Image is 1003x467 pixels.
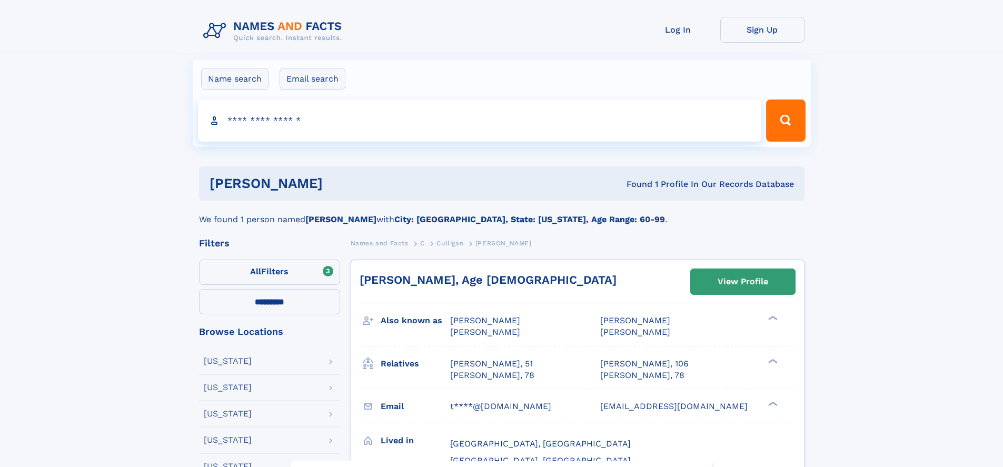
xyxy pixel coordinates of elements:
[600,327,670,337] span: [PERSON_NAME]
[450,358,533,370] a: [PERSON_NAME], 51
[766,100,805,142] button: Search Button
[475,240,532,247] span: [PERSON_NAME]
[394,214,665,224] b: City: [GEOGRAPHIC_DATA], State: [US_STATE], Age Range: 60-99
[280,68,345,90] label: Email search
[766,400,778,407] div: ❯
[381,398,450,415] h3: Email
[450,327,520,337] span: [PERSON_NAME]
[450,315,520,325] span: [PERSON_NAME]
[420,240,425,247] span: C
[201,68,269,90] label: Name search
[199,201,805,226] div: We found 1 person named with .
[436,236,463,250] a: Culligan
[204,357,252,365] div: [US_STATE]
[381,432,450,450] h3: Lived in
[600,315,670,325] span: [PERSON_NAME]
[305,214,376,224] b: [PERSON_NAME]
[198,100,762,142] input: search input
[351,236,409,250] a: Names and Facts
[766,315,778,322] div: ❯
[636,17,720,43] a: Log In
[450,370,534,381] a: [PERSON_NAME], 78
[204,436,252,444] div: [US_STATE]
[450,439,631,449] span: [GEOGRAPHIC_DATA], [GEOGRAPHIC_DATA]
[381,312,450,330] h3: Also known as
[600,370,684,381] a: [PERSON_NAME], 78
[199,260,340,285] label: Filters
[691,269,795,294] a: View Profile
[436,240,463,247] span: Culligan
[420,236,425,250] a: C
[720,17,805,43] a: Sign Up
[718,270,768,294] div: View Profile
[766,357,778,364] div: ❯
[360,273,617,286] a: [PERSON_NAME], Age [DEMOGRAPHIC_DATA]
[600,401,748,411] span: [EMAIL_ADDRESS][DOMAIN_NAME]
[381,355,450,373] h3: Relatives
[204,410,252,418] div: [US_STATE]
[199,17,351,45] img: Logo Names and Facts
[210,177,475,190] h1: [PERSON_NAME]
[450,455,631,465] span: [GEOGRAPHIC_DATA], [GEOGRAPHIC_DATA]
[199,239,340,248] div: Filters
[199,327,340,336] div: Browse Locations
[600,358,689,370] a: [PERSON_NAME], 106
[204,383,252,392] div: [US_STATE]
[250,266,261,276] span: All
[474,178,794,190] div: Found 1 Profile In Our Records Database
